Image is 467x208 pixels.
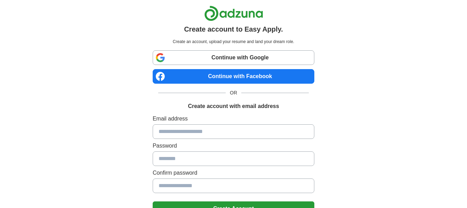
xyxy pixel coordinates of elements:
[153,115,314,123] label: Email address
[153,142,314,150] label: Password
[188,102,279,110] h1: Create account with email address
[154,39,313,45] p: Create an account, upload your resume and land your dream role.
[204,6,263,21] img: Adzuna logo
[153,50,314,65] a: Continue with Google
[153,69,314,84] a: Continue with Facebook
[226,89,241,97] span: OR
[184,24,283,34] h1: Create account to Easy Apply.
[153,169,314,177] label: Confirm password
